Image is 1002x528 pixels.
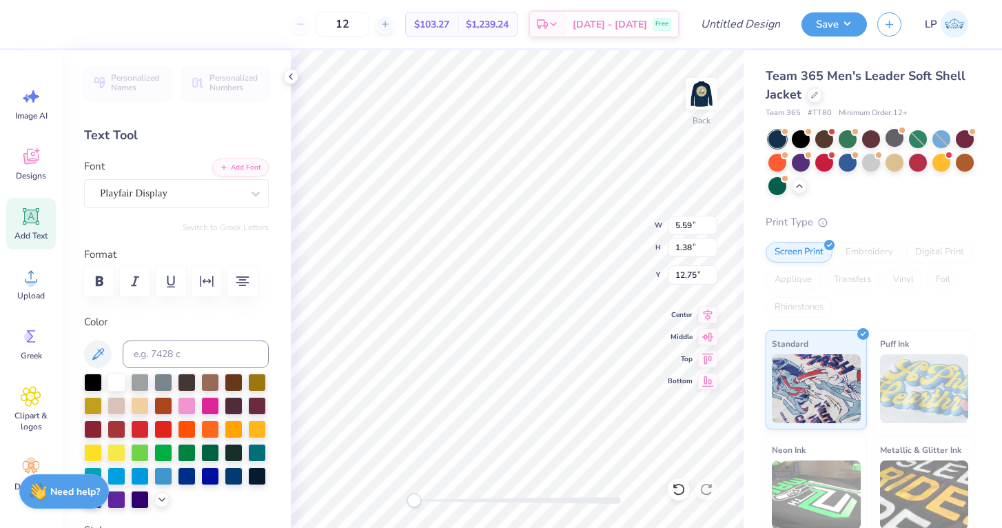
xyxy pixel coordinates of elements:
span: Personalized Names [111,73,162,92]
input: – – [316,12,369,37]
span: Minimum Order: 12 + [839,108,908,119]
span: Upload [17,290,45,301]
div: Screen Print [766,242,832,263]
label: Format [84,247,269,263]
img: Back [688,80,715,108]
div: Back [693,114,710,127]
div: Transfers [825,270,880,290]
span: Standard [772,336,808,351]
input: Untitled Design [690,10,791,38]
label: Font [84,159,105,174]
div: Print Type [766,214,974,230]
div: Rhinestones [766,297,832,318]
span: Puff Ink [880,336,909,351]
span: $103.27 [414,17,449,32]
div: Vinyl [884,270,923,290]
span: $1,239.24 [466,17,509,32]
div: Foil [927,270,959,290]
span: Designs [16,170,46,181]
span: Bottom [668,376,693,387]
div: Accessibility label [407,494,421,507]
img: Standard [772,354,861,423]
span: Team 365 Men's Leader Soft Shell Jacket [766,68,965,103]
a: LP [919,10,974,38]
span: Free [655,19,668,29]
span: [DATE] - [DATE] [573,17,647,32]
button: Add Font [212,159,269,176]
button: Personalized Names [84,67,170,99]
button: Switch to Greek Letters [183,222,269,233]
span: # TT80 [808,108,832,119]
img: Lila Parker [941,10,968,38]
img: Puff Ink [880,354,969,423]
span: Greek [21,350,42,361]
span: Personalized Numbers [209,73,260,92]
span: LP [925,17,937,32]
input: e.g. 7428 c [123,341,269,368]
label: Color [84,314,269,330]
div: Text Tool [84,126,269,145]
div: Digital Print [906,242,973,263]
span: Decorate [14,481,48,492]
span: Top [668,354,693,365]
div: Applique [766,270,821,290]
div: Embroidery [837,242,902,263]
span: Neon Ink [772,443,806,457]
button: Personalized Numbers [183,67,269,99]
span: Middle [668,332,693,343]
span: Center [668,309,693,321]
span: Image AI [15,110,48,121]
span: Metallic & Glitter Ink [880,443,961,457]
strong: Need help? [50,485,100,498]
button: Save [801,12,867,37]
span: Team 365 [766,108,801,119]
span: Clipart & logos [8,410,54,432]
span: Add Text [14,230,48,241]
